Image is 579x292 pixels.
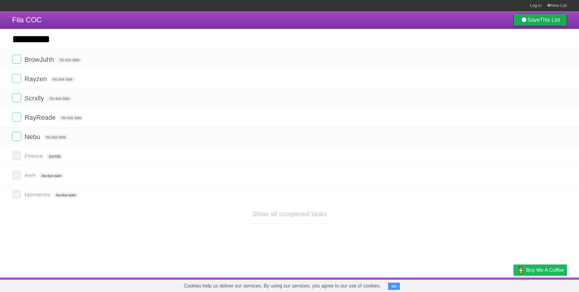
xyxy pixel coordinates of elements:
b: This List [540,17,560,23]
span: Ash [24,172,37,179]
span: No due date [39,173,64,179]
span: No due date [59,115,84,121]
span: [DATE] [47,154,63,159]
span: Rayzen [24,75,49,83]
label: Done [12,55,21,64]
button: OK [388,283,400,290]
span: Nemesis [24,191,52,198]
a: Show all completed tasks [252,210,327,218]
span: RayReade [24,114,57,121]
a: About [433,279,446,290]
span: No due date [44,135,68,140]
span: No due date [57,57,82,63]
label: Done [12,132,21,141]
label: Done [12,113,21,122]
span: Prince [24,152,45,160]
span: Nebu [24,133,42,141]
a: SaveThis List [514,14,567,26]
span: Buy me a coffee [526,265,564,275]
span: Cookies help us deliver our services. By using our services, you agree to our use of cookies. [178,280,387,292]
span: Scrxlly [24,94,46,102]
a: Terms [485,279,498,290]
a: Developers [453,279,478,290]
a: Privacy [506,279,521,290]
img: Buy me a coffee [517,265,525,275]
span: No due date [54,192,78,198]
span: No due date [50,77,75,82]
label: Done [12,190,21,199]
label: Done [12,74,21,83]
label: Done [12,170,21,179]
label: Done [12,151,21,160]
span: BrowJuhh [24,56,55,63]
a: Buy me a coffee [514,265,567,276]
span: Fila COC [12,16,42,24]
span: No due date [47,96,72,101]
a: Suggest a feature [529,279,567,290]
label: Done [12,93,21,102]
